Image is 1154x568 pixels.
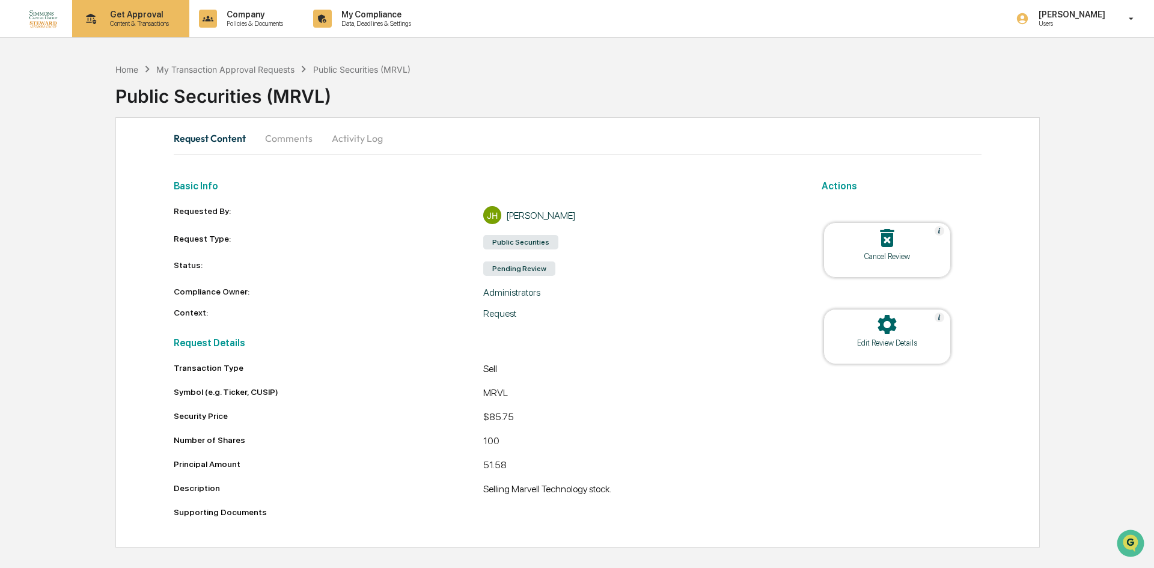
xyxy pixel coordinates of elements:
[483,235,558,249] div: Public Securities
[115,76,1154,107] div: Public Securities (MRVL)
[85,203,145,213] a: Powered byPylon
[12,153,22,162] div: 🖐️
[7,147,82,168] a: 🖐️Preclearance
[12,176,22,185] div: 🔎
[483,261,555,276] div: Pending Review
[935,313,944,322] img: Help
[506,210,576,221] div: [PERSON_NAME]
[24,174,76,186] span: Data Lookup
[313,64,411,75] div: Public Securities (MRVL)
[41,104,152,114] div: We're available if you need us!
[99,151,149,163] span: Attestations
[12,25,219,44] p: How can we help?
[174,337,793,349] h2: Request Details
[174,206,483,224] div: Requested By:
[174,234,483,251] div: Request Type:
[100,10,175,19] p: Get Approval
[332,19,417,28] p: Data, Deadlines & Settings
[217,19,289,28] p: Policies & Documents
[322,124,392,153] button: Activity Log
[24,151,78,163] span: Preclearance
[935,226,944,236] img: Help
[332,10,417,19] p: My Compliance
[174,124,255,153] button: Request Content
[822,180,982,192] h2: Actions
[174,287,483,298] div: Compliance Owner:
[833,252,941,261] div: Cancel Review
[1116,528,1148,561] iframe: Open customer support
[174,180,793,192] h2: Basic Info
[174,124,982,153] div: secondary tabs example
[156,64,295,75] div: My Transaction Approval Requests
[483,363,793,377] div: Sell
[174,507,793,517] div: Supporting Documents
[483,308,793,319] div: Request
[174,411,483,421] div: Security Price
[483,459,793,474] div: 51.58
[120,204,145,213] span: Pylon
[483,435,793,450] div: 100
[174,363,483,373] div: Transaction Type
[483,387,793,402] div: MRVL
[1029,19,1111,28] p: Users
[174,308,483,319] div: Context:
[174,387,483,397] div: Symbol (e.g. Ticker, CUSIP)
[833,338,941,347] div: Edit Review Details
[174,260,483,277] div: Status:
[483,483,793,498] div: Selling Marvell Technology stock.
[204,96,219,110] button: Start new chat
[255,124,322,153] button: Comments
[1029,10,1111,19] p: [PERSON_NAME]
[174,459,483,469] div: Principal Amount
[483,206,501,224] div: JH
[174,483,483,493] div: Description
[174,435,483,445] div: Number of Shares
[483,411,793,426] div: $85.75
[82,147,154,168] a: 🗄️Attestations
[217,10,289,19] p: Company
[29,9,58,28] img: logo
[87,153,97,162] div: 🗄️
[483,287,793,298] div: Administrators
[115,64,138,75] div: Home
[12,92,34,114] img: 1746055101610-c473b297-6a78-478c-a979-82029cc54cd1
[100,19,175,28] p: Content & Transactions
[41,92,197,104] div: Start new chat
[7,169,81,191] a: 🔎Data Lookup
